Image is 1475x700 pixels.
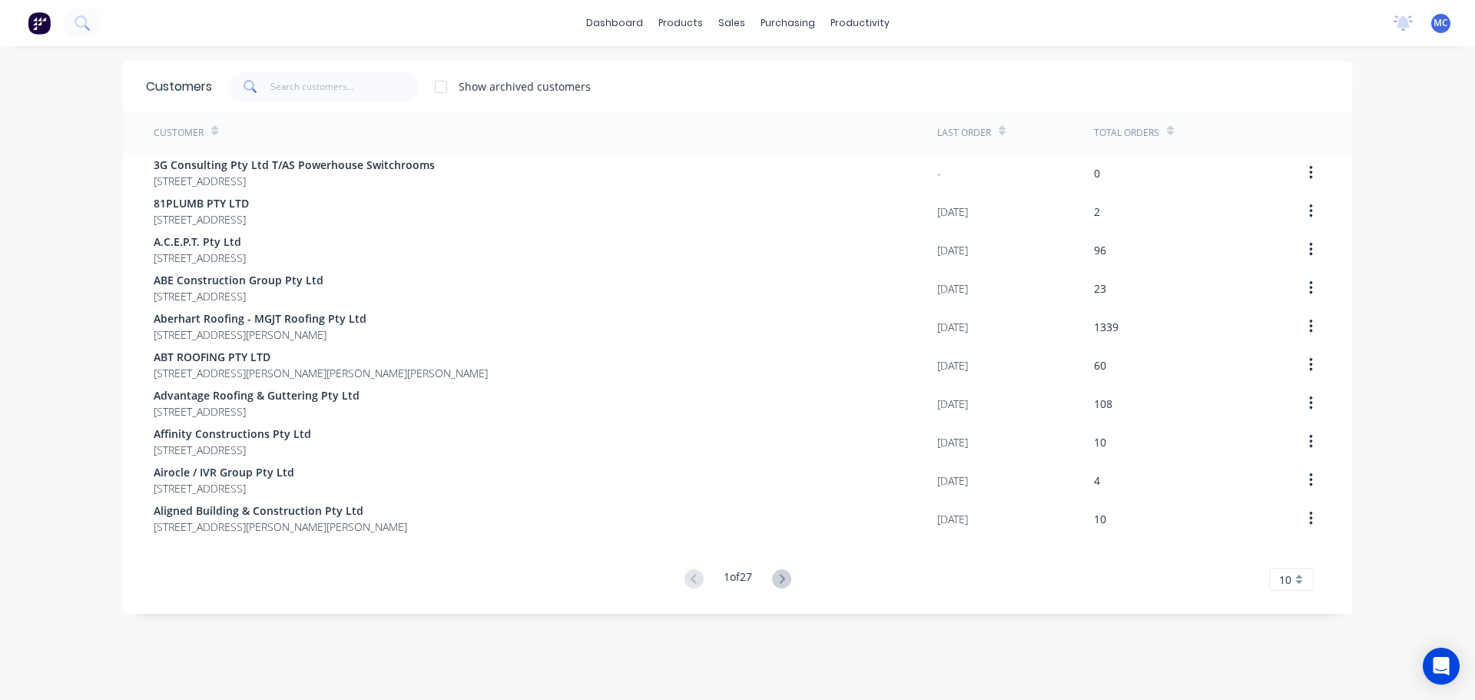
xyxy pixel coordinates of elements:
[711,12,753,35] div: sales
[937,511,968,527] div: [DATE]
[154,250,246,266] span: [STREET_ADDRESS]
[578,12,651,35] a: dashboard
[270,71,420,102] input: Search customers...
[937,319,968,335] div: [DATE]
[154,310,366,327] span: Aberhart Roofing - MGJT Roofing Pty Ltd
[937,204,968,220] div: [DATE]
[937,165,941,181] div: -
[1094,126,1159,140] div: Total Orders
[1094,280,1106,297] div: 23
[724,569,752,591] div: 1 of 27
[28,12,51,35] img: Factory
[937,473,968,489] div: [DATE]
[1094,473,1100,489] div: 4
[937,242,968,258] div: [DATE]
[154,442,311,458] span: [STREET_ADDRESS]
[154,327,366,343] span: [STREET_ADDRESS][PERSON_NAME]
[154,480,294,496] span: [STREET_ADDRESS]
[154,288,323,304] span: [STREET_ADDRESS]
[154,157,435,173] span: 3G Consulting Pty Ltd T/AS Powerhouse Switchrooms
[1434,16,1448,30] span: MC
[154,272,323,288] span: ABE Construction Group Pty Ltd
[154,403,360,420] span: [STREET_ADDRESS]
[1279,572,1291,588] span: 10
[1094,357,1106,373] div: 60
[1094,511,1106,527] div: 10
[823,12,897,35] div: productivity
[154,464,294,480] span: Airocle / IVR Group Pty Ltd
[154,211,249,227] span: [STREET_ADDRESS]
[753,12,823,35] div: purchasing
[154,426,311,442] span: Affinity Constructions Pty Ltd
[154,519,407,535] span: [STREET_ADDRESS][PERSON_NAME][PERSON_NAME]
[154,349,488,365] span: ABT ROOFING PTY LTD
[1094,319,1119,335] div: 1339
[154,126,204,140] div: Customer
[1094,204,1100,220] div: 2
[1094,434,1106,450] div: 10
[154,173,435,189] span: [STREET_ADDRESS]
[937,357,968,373] div: [DATE]
[651,12,711,35] div: products
[154,195,249,211] span: 81PLUMB PTY LTD
[154,503,407,519] span: Aligned Building & Construction Pty Ltd
[1094,165,1100,181] div: 0
[1094,242,1106,258] div: 96
[154,365,488,381] span: [STREET_ADDRESS][PERSON_NAME][PERSON_NAME][PERSON_NAME]
[154,387,360,403] span: Advantage Roofing & Guttering Pty Ltd
[146,78,212,96] div: Customers
[937,434,968,450] div: [DATE]
[937,126,991,140] div: Last Order
[154,234,246,250] span: A.C.E.P.T. Pty Ltd
[937,396,968,412] div: [DATE]
[1423,648,1460,685] div: Open Intercom Messenger
[1094,396,1112,412] div: 108
[459,78,591,95] div: Show archived customers
[937,280,968,297] div: [DATE]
